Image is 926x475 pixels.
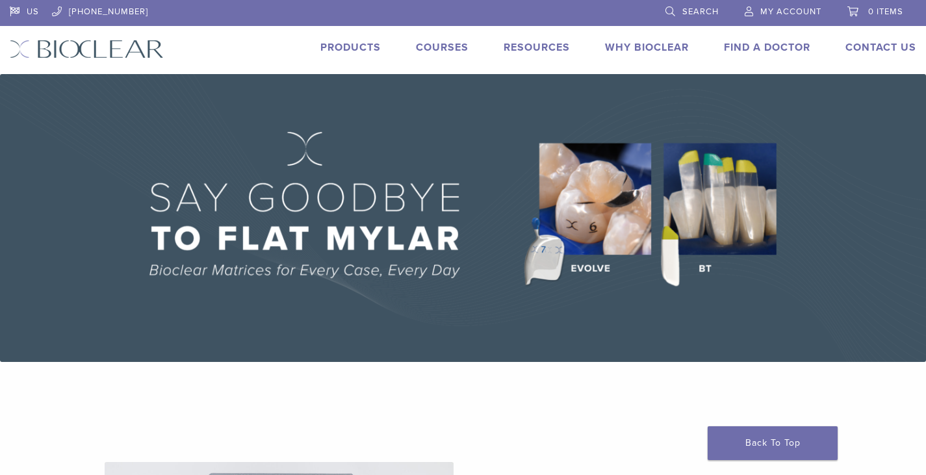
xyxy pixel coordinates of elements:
[605,41,689,54] a: Why Bioclear
[868,6,903,17] span: 0 items
[416,41,469,54] a: Courses
[504,41,570,54] a: Resources
[10,40,164,58] img: Bioclear
[320,41,381,54] a: Products
[760,6,821,17] span: My Account
[724,41,810,54] a: Find A Doctor
[708,426,838,460] a: Back To Top
[845,41,916,54] a: Contact Us
[682,6,719,17] span: Search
